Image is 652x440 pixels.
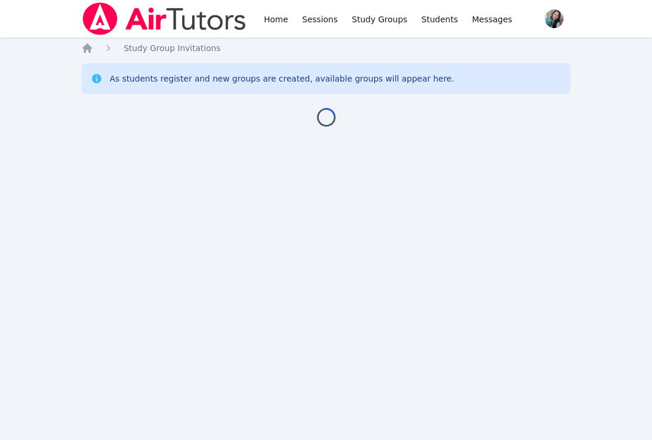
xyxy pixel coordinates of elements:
[81,42,571,54] nav: Breadcrumb
[124,42,220,54] a: Study Group Invitations
[472,13,513,25] span: Messages
[124,43,220,53] span: Study Group Invitations
[81,2,247,35] img: Air Tutors
[110,73,454,84] div: As students register and new groups are created, available groups will appear here.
